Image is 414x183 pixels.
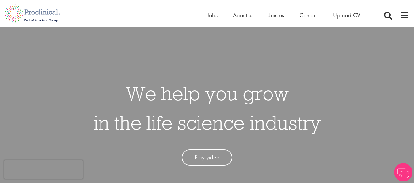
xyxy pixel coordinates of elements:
[269,11,284,19] a: Join us
[182,149,232,166] a: Play video
[333,11,360,19] a: Upload CV
[233,11,253,19] a: About us
[207,11,218,19] a: Jobs
[93,79,321,137] h1: We help you grow in the life science industry
[299,11,318,19] a: Contact
[394,163,412,181] img: Chatbot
